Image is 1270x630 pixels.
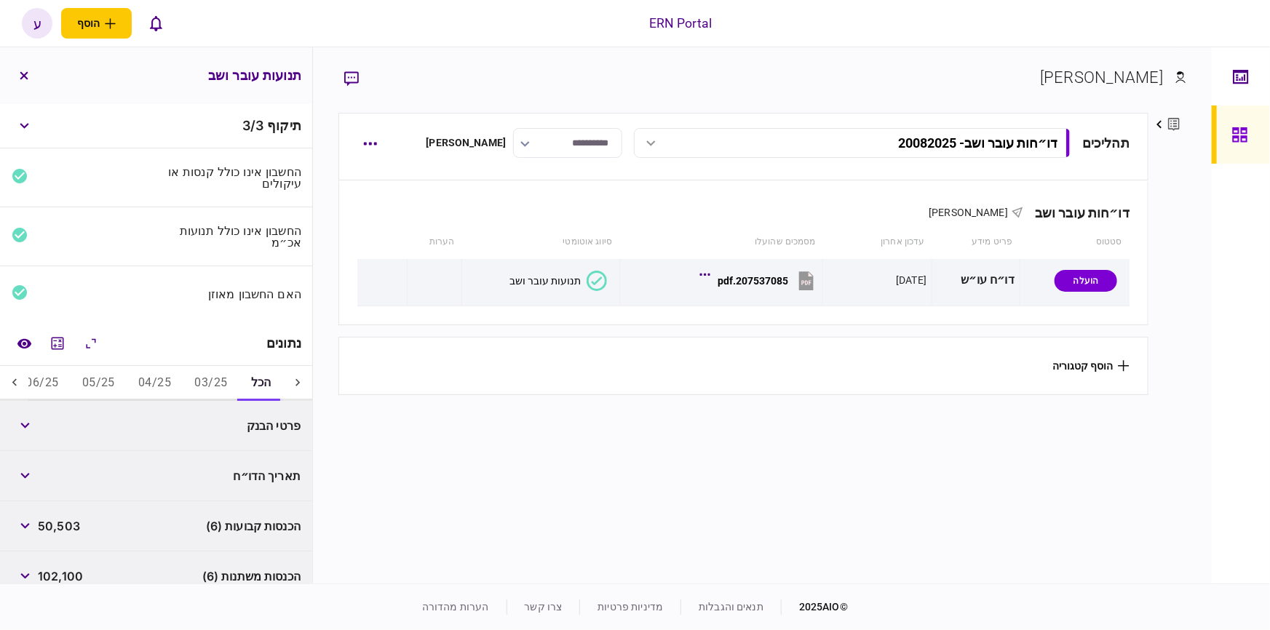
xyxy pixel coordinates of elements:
[239,366,283,401] button: הכל
[11,330,37,356] a: השוואה למסמך
[242,118,263,133] span: 3 / 3
[38,517,80,535] span: 50,503
[38,567,83,585] span: 102,100
[162,225,302,248] div: החשבון אינו כולל תנועות אכ״מ
[162,166,302,189] div: החשבון אינו כולל קנסות או עיקולים
[162,470,301,482] div: תאריך הדו״ח
[932,226,1020,259] th: פריט מידע
[1052,360,1130,372] button: הוסף קטגוריה
[422,601,489,613] a: הערות מהדורה
[898,135,1057,151] div: דו״חות עובר ושב - 20082025
[781,599,848,615] div: © 2025 AIO
[699,601,763,613] a: תנאים והגבלות
[208,69,301,82] h3: תנועות עובר ושב
[509,275,581,287] div: תנועות עובר ושב
[1040,65,1163,89] div: [PERSON_NAME]
[78,330,104,356] button: הרחב\כווץ הכל
[140,8,171,39] button: פתח רשימת התראות
[183,366,239,401] button: 03/25
[1082,133,1130,153] div: תהליכים
[619,226,823,259] th: מסמכים שהועלו
[426,135,506,151] div: [PERSON_NAME]
[823,226,932,259] th: עדכון אחרון
[525,601,563,613] a: צרו קשר
[1055,270,1117,292] div: הועלה
[929,207,1008,218] span: [PERSON_NAME]
[14,366,70,401] button: 06/25
[61,8,132,39] button: פתח תפריט להוספת לקוח
[162,420,301,431] div: פרטי הבנק
[202,567,301,585] span: הכנסות משתנות (6)
[461,226,619,259] th: סיווג אוטומטי
[266,336,301,351] div: נתונים
[634,128,1071,158] button: דו״חות עובר ושב- 20082025
[598,601,663,613] a: מדיניות פרטיות
[408,226,462,259] th: הערות
[127,366,183,401] button: 04/25
[22,8,52,39] button: ע
[703,264,817,297] button: 207537085.pdf
[937,264,1015,297] div: דו״ח עו״ש
[162,288,302,300] div: האם החשבון מאוזן
[267,118,301,133] span: תיקוף
[509,271,607,291] button: תנועות עובר ושב
[649,14,712,33] div: ERN Portal
[1023,205,1130,220] div: דו״חות עובר ושב
[1020,226,1130,259] th: סטטוס
[206,517,301,535] span: הכנסות קבועות (6)
[71,366,127,401] button: 05/25
[44,330,71,356] button: מחשבון
[896,273,926,287] div: [DATE]
[718,275,788,287] div: 207537085.pdf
